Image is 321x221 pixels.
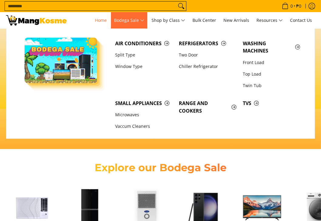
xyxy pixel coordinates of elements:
img: Mang Kosme: Your Home Appliances Warehouse Sale Partner! [6,15,67,25]
a: Microwaves [112,109,176,121]
a: Front Load [240,57,304,68]
a: Air Conditioners [112,38,176,49]
span: Home [95,17,107,23]
a: Two Door [176,49,240,61]
span: Refrigerators [179,40,237,47]
a: Washing Machines [240,38,304,57]
span: ₱0 [295,4,302,8]
span: Contact Us [290,17,312,23]
a: Twin Tub [240,80,304,91]
a: Contact Us [287,12,315,29]
a: Bodega Sale [111,12,147,29]
a: Split Type [112,49,176,61]
span: Air Conditioners [115,40,173,47]
span: Bulk Center [192,17,216,23]
button: Search [176,2,186,11]
a: Small Appliances [112,97,176,109]
span: Resources [256,17,283,24]
span: New Arrivals [223,17,249,23]
span: Range and Cookers [179,100,237,115]
span: • [280,3,303,9]
a: Home [92,12,110,29]
span: TVs [243,100,301,107]
a: New Arrivals [220,12,252,29]
a: Resources [253,12,286,29]
a: Refrigerators [176,38,240,49]
span: Bodega Sale [114,17,144,24]
nav: Main Menu [73,12,315,29]
span: Washing Machines [243,40,301,55]
a: Shop by Class [149,12,188,29]
h2: Explore our Bodega Sale [85,161,236,174]
a: Window Type [112,61,176,72]
a: Range and Cookers [176,97,240,117]
span: 0 [289,4,294,8]
a: Bulk Center [189,12,219,29]
a: Vaccum Cleaners [112,121,176,132]
a: Chiller Refrigerator [176,61,240,72]
a: Top Load [240,68,304,80]
a: TVs [240,97,304,109]
span: Shop by Class [152,17,185,24]
span: Small Appliances [115,100,173,107]
img: Bodega Sale [25,38,97,83]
